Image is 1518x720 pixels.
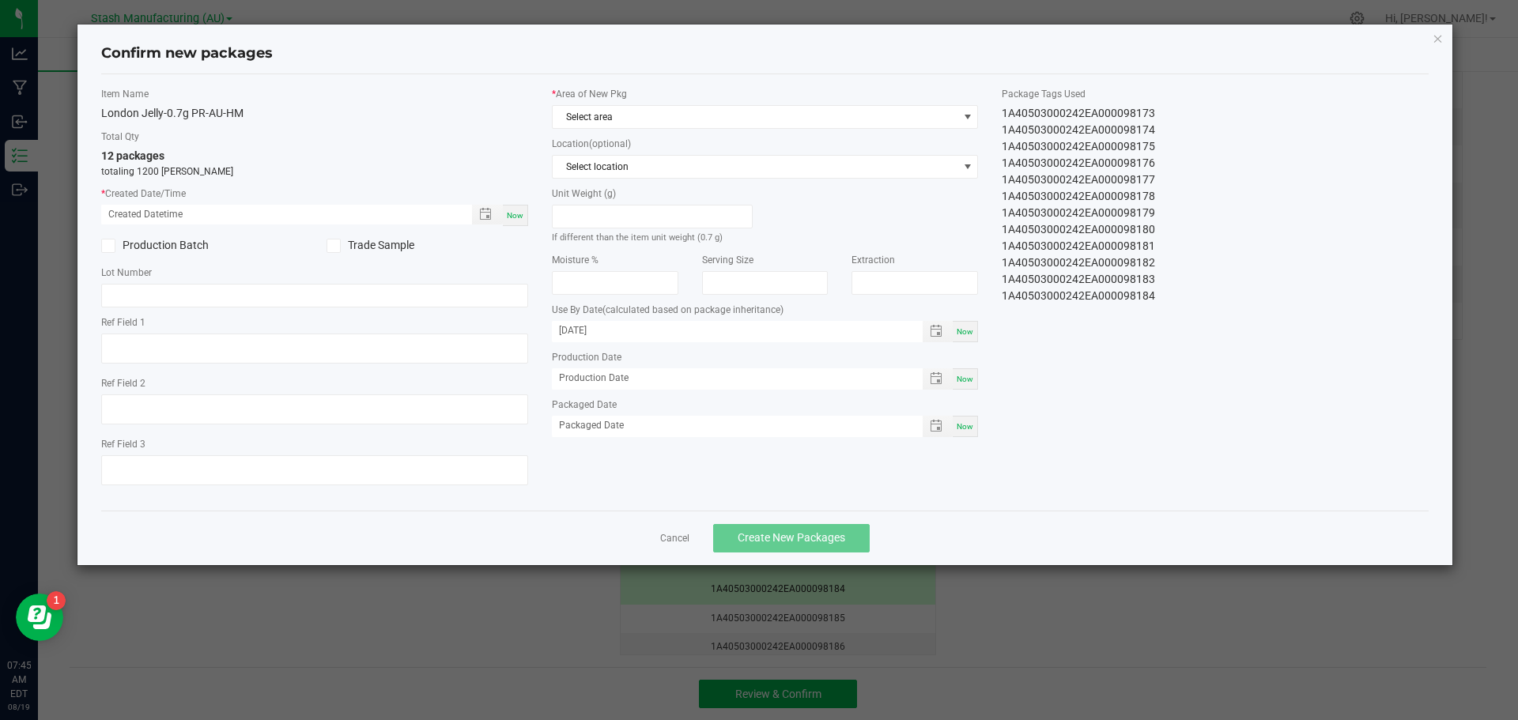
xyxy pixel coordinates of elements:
input: Use By Date [552,321,906,341]
label: Total Qty [101,130,528,144]
span: 12 packages [101,149,164,162]
span: Now [957,375,973,383]
label: Packaged Date [552,398,979,412]
span: Now [507,211,523,220]
div: 1A40503000242EA000098179 [1002,205,1429,221]
label: Ref Field 2 [101,376,528,390]
div: London Jelly-0.7g PR-AU-HM [101,105,528,122]
input: Packaged Date [552,416,906,435]
label: Serving Size [702,253,829,267]
label: Lot Number [101,266,528,280]
p: totaling 1200 [PERSON_NAME] [101,164,528,179]
div: 1A40503000242EA000098183 [1002,271,1429,288]
h4: Confirm new packages [101,43,1429,64]
div: 1A40503000242EA000098174 [1002,122,1429,138]
label: Moisture % [552,253,678,267]
label: Production Batch [101,237,303,254]
span: Toggle popup [923,416,953,437]
iframe: Resource center [16,594,63,641]
label: Trade Sample [327,237,528,254]
span: Create New Packages [738,531,845,544]
a: Cancel [660,532,689,545]
button: Create New Packages [713,524,870,552]
span: Select area [553,106,958,128]
iframe: Resource center unread badge [47,591,66,610]
div: 1A40503000242EA000098177 [1002,172,1429,188]
input: Created Datetime [101,205,455,224]
label: Area of New Pkg [552,87,979,101]
span: (optional) [589,138,631,149]
span: Select location [553,156,958,178]
label: Ref Field 1 [101,315,528,330]
div: 1A40503000242EA000098176 [1002,155,1429,172]
div: 1A40503000242EA000098182 [1002,254,1429,271]
span: Now [957,327,973,336]
div: 1A40503000242EA000098184 [1002,288,1429,304]
label: Location [552,137,979,151]
span: Toggle popup [923,321,953,342]
div: 1A40503000242EA000098181 [1002,238,1429,254]
input: Production Date [552,368,906,388]
div: 1A40503000242EA000098180 [1002,221,1429,238]
div: 1A40503000242EA000098178 [1002,188,1429,205]
div: 1A40503000242EA000098173 [1002,105,1429,122]
span: Toggle popup [923,368,953,390]
span: Toggle popup [472,205,503,224]
span: (calculated based on package inheritance) [602,304,784,315]
div: 1A40503000242EA000098175 [1002,138,1429,155]
label: Production Date [552,350,979,364]
small: If different than the item unit weight (0.7 g) [552,232,723,243]
label: Extraction [852,253,978,267]
label: Package Tags Used [1002,87,1429,101]
span: Now [957,422,973,431]
label: Use By Date [552,303,979,317]
label: Item Name [101,87,528,101]
span: NO DATA FOUND [552,155,979,179]
label: Unit Weight (g) [552,187,753,201]
label: Ref Field 3 [101,437,528,451]
label: Created Date/Time [101,187,528,201]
